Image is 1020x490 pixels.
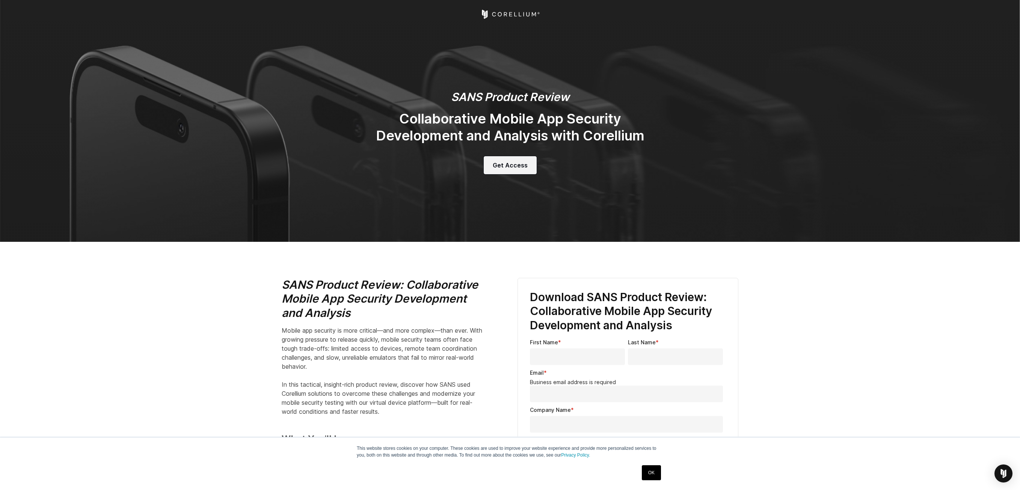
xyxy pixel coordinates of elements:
p: This website stores cookies on your computer. These cookies are used to improve your website expe... [357,445,663,458]
a: Corellium Home [480,10,540,19]
div: Open Intercom Messenger [994,464,1012,482]
h4: What You’ll Learn: [282,422,484,445]
h3: Download SANS Product Review: Collaborative Mobile App Security Development and Analysis [530,290,726,333]
a: Privacy Policy. [561,452,590,458]
i: SANS Product Review: Collaborative Mobile App Security Development and Analysis [282,278,478,320]
span: Get Access [493,161,528,170]
h2: Collaborative Mobile App Security Development and Analysis with Corellium [360,110,660,144]
a: OK [642,465,661,480]
legend: Business email address is required [530,379,726,386]
p: Mobile app security is more critical—and more complex—than ever. With growing pressure to release... [282,326,484,416]
span: First Name [530,339,558,345]
span: Email [530,369,544,376]
span: Last Name [628,339,656,345]
em: SANS Product Review [451,90,569,104]
span: Company Name [530,407,571,413]
a: Get Access [484,156,537,174]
